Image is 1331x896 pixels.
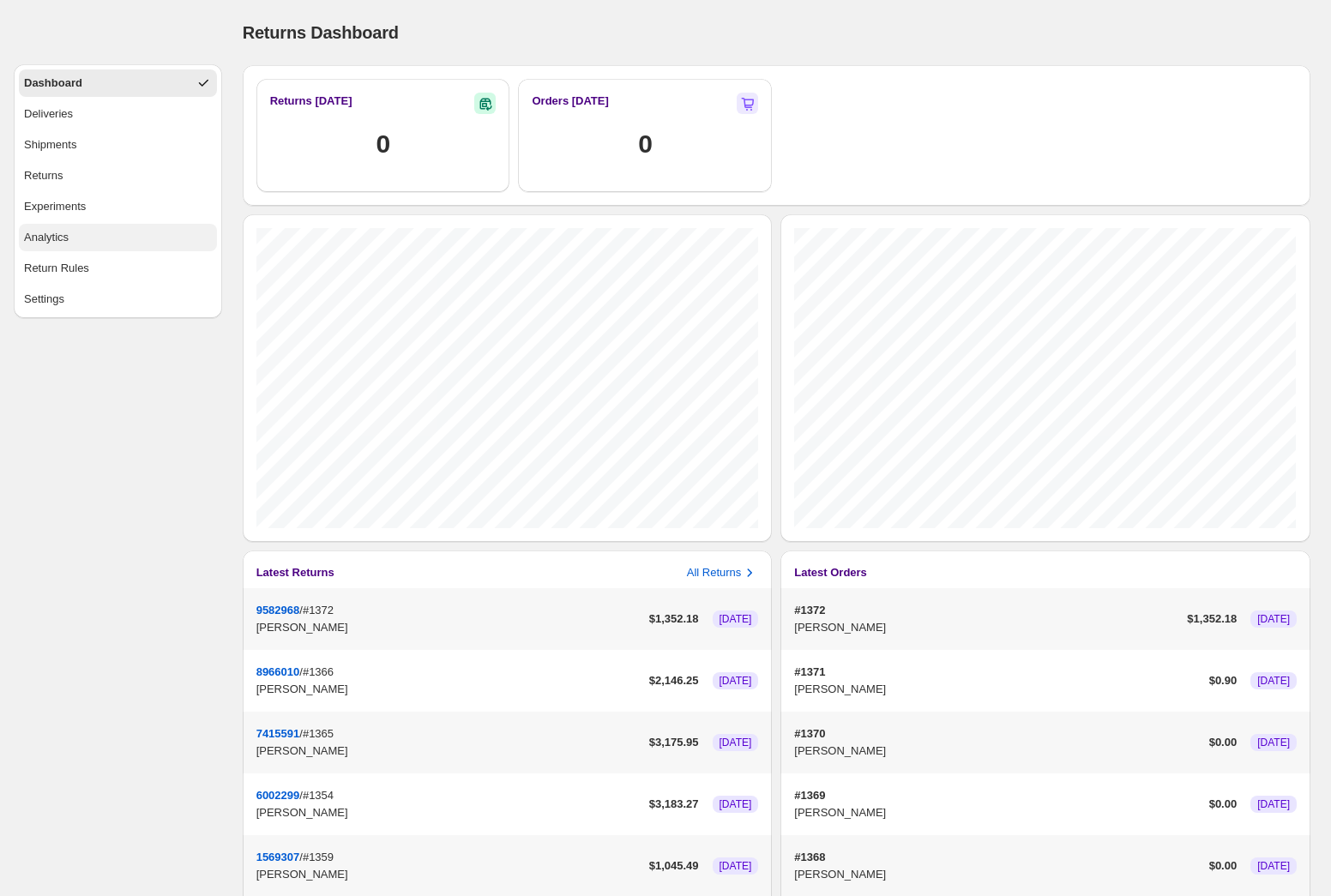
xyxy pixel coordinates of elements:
[720,674,752,688] span: [DATE]
[256,604,300,616] button: 9582968
[720,859,752,873] span: [DATE]
[24,136,76,153] div: Shipments
[794,743,1202,760] p: [PERSON_NAME]
[19,100,217,128] button: Deliveries
[1209,796,1238,813] p: $ 0.00
[256,564,334,581] h3: Latest Returns
[256,725,642,760] div: /
[1257,736,1290,749] span: [DATE]
[256,727,300,740] button: 7415591
[1209,857,1238,875] p: $ 0.00
[794,564,867,581] h3: Latest Orders
[303,604,334,616] span: #1372
[256,851,300,863] button: 1569307
[24,105,73,123] div: Deliveries
[256,602,642,636] div: /
[19,162,217,189] button: Returns
[256,665,300,678] button: 8966010
[1257,612,1290,626] span: [DATE]
[24,75,82,92] div: Dashboard
[19,255,217,282] button: Return Rules
[303,727,334,740] span: #1365
[24,167,63,184] div: Returns
[794,664,1202,681] p: #1371
[649,672,699,689] p: $ 2,146.25
[303,851,334,863] span: #1359
[256,664,642,698] div: /
[24,229,69,246] div: Analytics
[24,198,86,215] div: Experiments
[532,93,608,110] h2: Orders [DATE]
[794,866,1202,883] p: [PERSON_NAME]
[24,260,89,277] div: Return Rules
[376,127,389,161] h1: 0
[649,796,699,813] p: $ 3,183.27
[720,736,752,749] span: [DATE]
[19,224,217,251] button: Analytics
[649,610,699,628] p: $ 1,352.18
[649,857,699,875] p: $ 1,045.49
[243,23,399,42] span: Returns Dashboard
[794,681,1202,698] p: [PERSON_NAME]
[794,804,1202,821] p: [PERSON_NAME]
[19,286,217,313] button: Settings
[794,787,1202,804] p: #1369
[794,602,1180,619] p: #1372
[256,866,642,883] p: [PERSON_NAME]
[638,127,652,161] h1: 0
[19,69,217,97] button: Dashboard
[1209,672,1238,689] p: $ 0.90
[720,797,752,811] span: [DATE]
[256,743,642,760] p: [PERSON_NAME]
[1187,610,1237,628] p: $ 1,352.18
[1257,859,1290,873] span: [DATE]
[794,619,1180,636] p: [PERSON_NAME]
[256,681,642,698] p: [PERSON_NAME]
[19,193,217,220] button: Experiments
[1257,797,1290,811] span: [DATE]
[19,131,217,159] button: Shipments
[303,789,334,802] span: #1354
[270,93,352,110] h3: Returns [DATE]
[687,564,742,581] p: All Returns
[24,291,64,308] div: Settings
[303,665,334,678] span: #1366
[720,612,752,626] span: [DATE]
[794,849,1202,866] p: #1368
[687,564,759,581] button: All Returns
[256,789,300,802] button: 6002299
[1209,734,1238,751] p: $ 0.00
[794,725,1202,743] p: #1370
[256,849,642,883] div: /
[256,619,642,636] p: [PERSON_NAME]
[649,734,699,751] p: $ 3,175.95
[1257,674,1290,688] span: [DATE]
[256,804,642,821] p: [PERSON_NAME]
[256,787,642,821] div: /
